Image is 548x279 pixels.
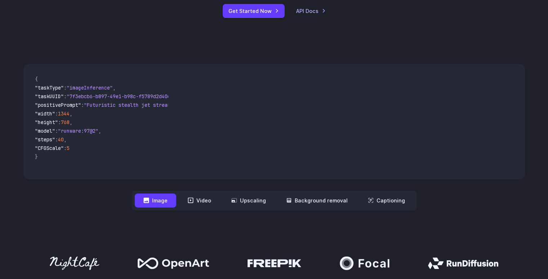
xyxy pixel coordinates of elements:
span: : [64,84,67,91]
button: Video [179,193,220,207]
span: "width" [35,110,55,117]
span: 5 [67,145,70,151]
button: Background removal [277,193,356,207]
span: { [35,76,38,82]
span: "Futuristic stealth jet streaking through a neon-lit cityscape with glowing purple exhaust" [84,102,346,108]
span: "taskType" [35,84,64,91]
span: , [113,84,116,91]
span: "positivePrompt" [35,102,81,108]
button: Upscaling [223,193,275,207]
span: : [55,136,58,143]
a: API Docs [296,7,326,15]
span: "steps" [35,136,55,143]
span: "imageInference" [67,84,113,91]
span: : [58,119,61,125]
span: } [35,154,38,160]
a: Get Started Now [223,4,285,18]
span: "7f3ebcb6-b897-49e1-b98c-f5789d2d40d7" [67,93,176,100]
span: "model" [35,128,55,134]
span: 1344 [58,110,70,117]
span: , [64,136,67,143]
span: , [70,119,72,125]
span: : [81,102,84,108]
span: , [70,110,72,117]
span: 40 [58,136,64,143]
button: Image [135,193,176,207]
span: "taskUUID" [35,93,64,100]
span: 768 [61,119,70,125]
button: Captioning [359,193,414,207]
span: "height" [35,119,58,125]
span: : [55,110,58,117]
span: : [64,145,67,151]
span: , [98,128,101,134]
span: "runware:97@2" [58,128,98,134]
span: : [64,93,67,100]
span: "CFGScale" [35,145,64,151]
span: : [55,128,58,134]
